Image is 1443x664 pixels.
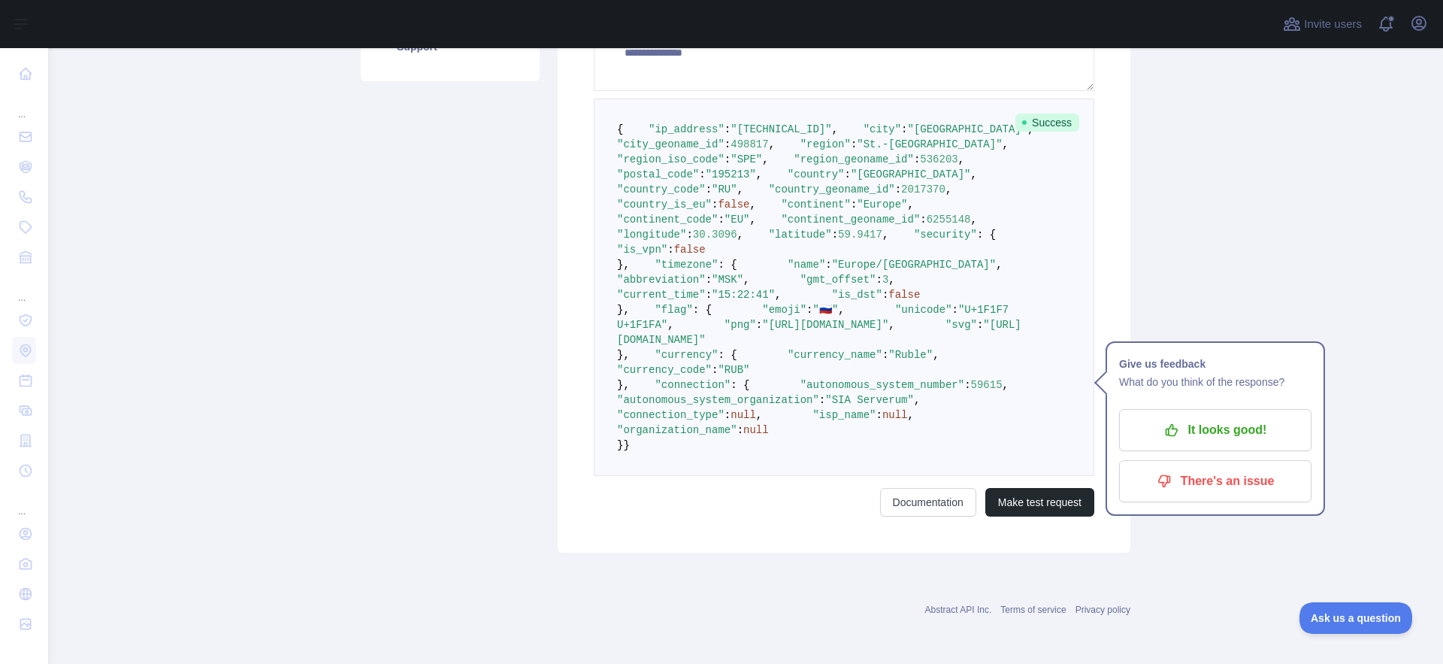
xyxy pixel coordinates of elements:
span: , [838,304,844,316]
span: "currency_code" [617,364,712,376]
span: , [908,199,914,211]
span: "current_time" [617,289,706,301]
span: "png" [725,319,756,331]
span: null [743,424,769,436]
span: "name" [788,259,825,271]
span: , [756,168,762,180]
span: , [945,183,951,196]
span: "svg" [945,319,977,331]
span: , [756,409,762,421]
span: } [623,439,629,451]
span: "EU" [725,214,750,226]
span: null [731,409,756,421]
span: "currency" [655,349,718,361]
span: Invite users [1304,16,1362,33]
span: "Europe/[GEOGRAPHIC_DATA]" [832,259,996,271]
span: "region_geoname_id" [794,153,914,165]
h1: Give us feedback [1119,355,1311,373]
span: "ip_address" [649,123,725,135]
span: { [617,123,623,135]
a: Documentation [880,488,976,517]
button: Invite users [1280,12,1365,36]
span: "is_dst" [832,289,882,301]
span: Success [1015,114,1079,132]
span: : [725,138,731,150]
span: : [851,138,857,150]
span: : [712,364,718,376]
span: "continent" [781,199,850,211]
div: ... [12,487,36,517]
span: 59.9417 [838,229,882,241]
span: : { [731,379,749,391]
span: "St.-[GEOGRAPHIC_DATA]" [857,138,1002,150]
span: "organization_name" [617,424,737,436]
span: "Europe" [857,199,907,211]
span: : [964,379,970,391]
span: : [882,349,888,361]
span: "timezone" [655,259,718,271]
span: "autonomous_system_number" [800,379,964,391]
div: ... [12,90,36,120]
p: What do you think of the response? [1119,373,1311,391]
span: "country" [788,168,845,180]
span: "autonomous_system_organization" [617,394,819,406]
span: : [725,153,731,165]
span: : [901,123,907,135]
span: "195213" [706,168,756,180]
span: "continent_geoname_id" [781,214,920,226]
span: "longitude" [617,229,686,241]
span: "[GEOGRAPHIC_DATA]" [851,168,971,180]
span: 59615 [971,379,1003,391]
span: "currency_name" [788,349,882,361]
span: : [882,289,888,301]
span: : [952,304,958,316]
span: : [876,274,882,286]
span: , [996,259,1002,271]
span: 536203 [920,153,957,165]
span: false [718,199,749,211]
span: null [882,409,908,421]
span: 498817 [731,138,768,150]
span: "country_is_eu" [617,199,712,211]
span: : [686,229,692,241]
span: : [706,274,712,286]
span: : [756,319,762,331]
span: , [743,274,749,286]
span: "[TECHNICAL_ID]" [731,123,831,135]
span: "country_code" [617,183,706,196]
button: Make test request [985,488,1094,517]
span: : [825,259,831,271]
span: , [1003,379,1009,391]
span: "MSK" [712,274,743,286]
span: : [706,183,712,196]
span: : [725,409,731,421]
span: : [819,394,825,406]
span: : [844,168,850,180]
span: : [914,153,920,165]
span: "city_geoname_id" [617,138,725,150]
span: , [762,153,768,165]
span: : [712,199,718,211]
span: , [832,123,838,135]
span: }, [617,349,630,361]
span: : [851,199,857,211]
a: Privacy policy [1075,605,1130,615]
span: "15:22:41" [712,289,775,301]
span: : [737,424,743,436]
span: "latitude" [769,229,832,241]
span: : [725,123,731,135]
div: ... [12,274,36,304]
span: , [933,349,939,361]
span: "connection" [655,379,731,391]
span: 3 [882,274,888,286]
span: , [667,319,673,331]
span: , [888,319,894,331]
span: : { [977,229,996,241]
span: "[URL][DOMAIN_NAME]" [762,319,888,331]
span: "is_vpn" [617,244,667,256]
span: : { [718,259,737,271]
span: 30.3096 [693,229,737,241]
span: : [895,183,901,196]
span: "RUB" [718,364,749,376]
span: 2017370 [901,183,945,196]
